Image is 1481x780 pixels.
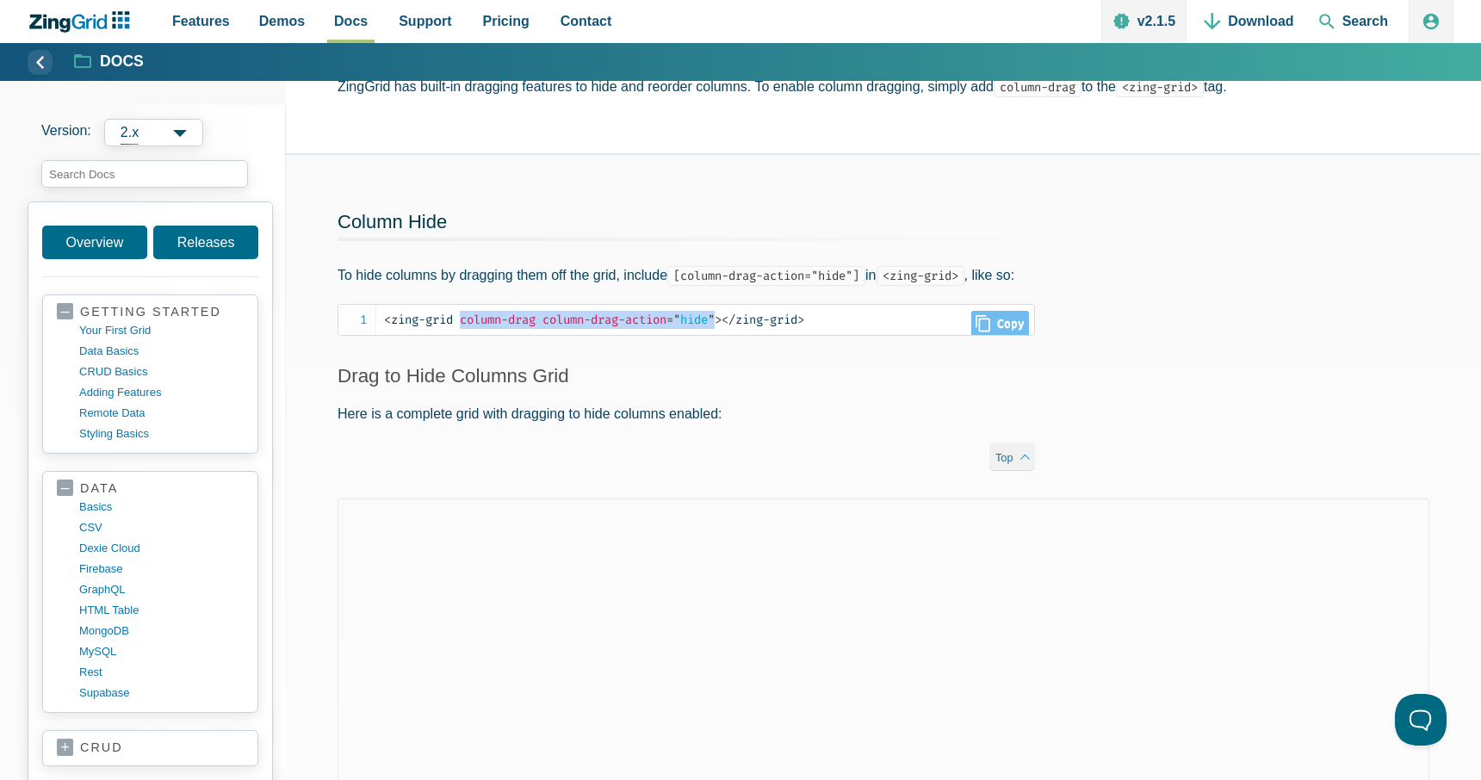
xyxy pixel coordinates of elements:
span: = [666,313,673,327]
code: <zing-grid> [1116,77,1204,97]
code: [column-drag-action="hide"] [667,266,865,286]
span: column-drag-action [542,313,666,327]
span: Support [399,9,451,33]
a: supabase [79,683,244,703]
a: Drag to Hide Columns Grid [338,365,569,387]
a: GraphQL [79,579,244,600]
p: ZingGrid has built-in dragging features to hide and reorder columns. To enable column dragging, s... [338,75,1453,98]
a: data basics [79,341,244,362]
a: remote data [79,403,244,424]
span: > [715,313,722,327]
span: Docs [334,9,368,33]
a: Overview [42,226,147,259]
span: Pricing [483,9,530,33]
a: data [57,480,244,497]
p: Here is a complete grid with dragging to hide columns enabled: [338,402,1035,425]
a: MongoDB [79,621,244,641]
a: basics [79,497,244,517]
span: " [708,313,715,327]
iframe: Help Scout Beacon - Open [1395,694,1447,746]
span: Features [172,9,230,33]
span: zing-grid [722,313,797,327]
a: Releases [153,226,258,259]
a: styling basics [79,424,244,444]
a: dexie cloud [79,538,244,559]
a: MySQL [79,641,244,662]
a: getting started [57,304,244,320]
a: CRUD basics [79,362,244,382]
a: ZingChart Logo. Click to return to the homepage [28,11,139,33]
span: Contact [561,9,612,33]
a: adding features [79,382,244,403]
span: zing-grid [384,313,453,327]
code: column-drag [994,77,1081,97]
a: rest [79,662,244,683]
strong: Docs [100,54,144,70]
span: Version: [41,119,91,146]
a: Docs [75,52,144,72]
a: crud [57,740,244,757]
a: your first grid [79,320,244,341]
input: search input [41,160,248,188]
a: CSV [79,517,244,538]
a: Column Hide [338,211,447,232]
span: column-drag [460,313,536,327]
span: > [797,313,804,327]
span: hide [666,313,715,327]
span: </ [722,313,735,327]
span: < [384,313,391,327]
label: Versions [41,119,272,146]
p: To hide columns by dragging them off the grid, include in , like so: [338,263,1035,287]
span: " [673,313,680,327]
a: firebase [79,559,244,579]
a: HTML table [79,600,244,621]
span: Demos [259,9,305,33]
code: <zing-grid> [877,266,964,286]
